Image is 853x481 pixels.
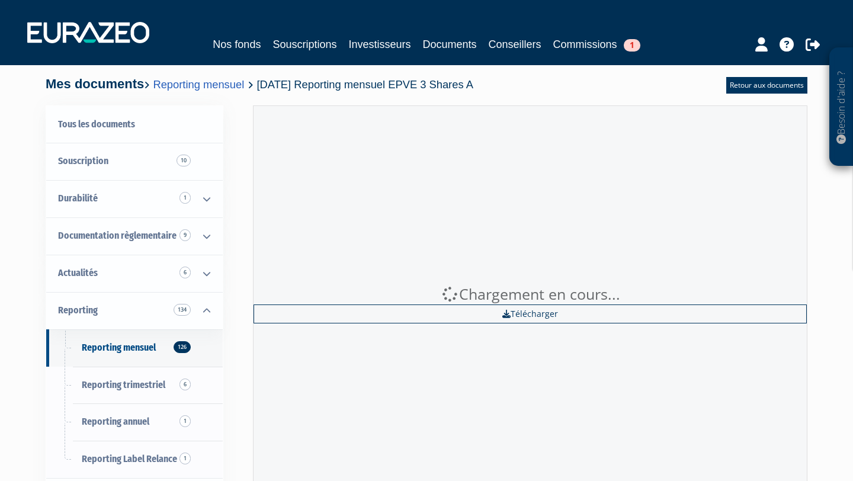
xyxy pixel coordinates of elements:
[46,143,223,180] a: Souscription10
[46,329,223,367] a: Reporting mensuel126
[46,292,223,329] a: Reporting 134
[58,193,98,204] span: Durabilité
[27,22,149,43] img: 1732889491-logotype_eurazeo_blanc_rvb.png
[726,77,807,94] a: Retour aux documents
[46,255,223,292] a: Actualités 6
[179,267,191,278] span: 6
[179,415,191,427] span: 1
[46,77,473,91] h4: Mes documents
[624,39,640,52] span: 1
[46,217,223,255] a: Documentation règlementaire 9
[46,367,223,404] a: Reporting trimestriel6
[177,155,191,166] span: 10
[179,453,191,464] span: 1
[82,453,177,464] span: Reporting Label Relance
[46,441,223,478] a: Reporting Label Relance1
[423,36,477,53] a: Documents
[58,155,108,166] span: Souscription
[82,416,149,427] span: Reporting annuel
[46,403,223,441] a: Reporting annuel1
[835,54,848,161] p: Besoin d'aide ?
[58,267,98,278] span: Actualités
[254,304,807,323] a: Télécharger
[553,36,640,53] a: Commissions1
[348,36,411,53] a: Investisseurs
[179,229,191,241] span: 9
[179,379,191,390] span: 6
[272,36,336,53] a: Souscriptions
[46,180,223,217] a: Durabilité 1
[58,230,177,241] span: Documentation règlementaire
[213,36,261,53] a: Nos fonds
[58,304,98,316] span: Reporting
[179,192,191,204] span: 1
[82,379,165,390] span: Reporting trimestriel
[46,106,223,143] a: Tous les documents
[489,36,541,53] a: Conseillers
[153,78,244,91] a: Reporting mensuel
[174,304,191,316] span: 134
[256,78,473,91] span: [DATE] Reporting mensuel EPVE 3 Shares A
[82,342,156,353] span: Reporting mensuel
[174,341,191,353] span: 126
[254,284,807,305] div: Chargement en cours...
